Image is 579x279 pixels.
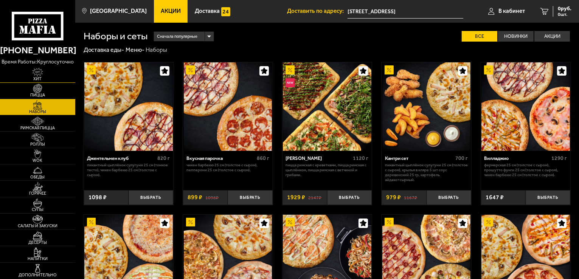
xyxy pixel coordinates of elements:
img: Джентельмен клуб [84,62,173,151]
img: Акционный [385,218,394,227]
span: 700 г [455,155,468,161]
button: Выбрать [526,190,570,205]
span: [GEOGRAPHIC_DATA] [90,8,147,14]
button: Выбрать [228,190,272,205]
div: Вилладжио [484,155,550,161]
img: Акционный [286,218,295,227]
span: В кабинет [498,8,525,14]
a: АкционныйНовинкаМама Миа [283,62,372,151]
span: 1290 г [552,155,567,161]
label: Все [462,31,497,42]
img: Новинка [286,78,295,87]
span: 1929 ₽ [287,194,305,200]
a: Доставка еды- [84,46,124,53]
img: Акционный [484,218,493,227]
a: Меню- [126,46,144,53]
a: АкционныйВкусная парочка [183,62,273,151]
div: [PERSON_NAME] [286,155,351,161]
img: Акционный [484,65,493,74]
input: Ваш адрес доставки [348,5,463,19]
div: Кантри сет [385,155,453,161]
span: 979 ₽ [386,194,401,200]
s: 1167 ₽ [404,194,417,200]
a: АкционныйКантри сет [382,62,471,151]
img: Акционный [87,218,96,227]
div: Джентельмен клуб [87,155,155,161]
img: Акционный [186,218,195,227]
img: Вкусная парочка [184,62,272,151]
img: Акционный [186,65,195,74]
span: Сначала популярные [157,31,197,42]
label: Акции [534,31,570,42]
p: Пикантный цыплёнок сулугуни 25 см (тонкое тесто), Чикен Барбекю 25 см (толстое с сыром). [87,163,170,177]
img: Мама Миа [283,62,371,151]
img: Кантри сет [382,62,471,151]
img: Акционный [385,65,394,74]
div: Наборы [146,46,167,54]
span: Доставка [195,8,220,14]
img: Акционный [286,65,295,74]
a: АкционныйДжентельмен клуб [84,62,174,151]
span: 0 шт. [558,12,571,17]
div: Вкусная парочка [186,155,255,161]
p: Пицца Римская с креветками, Пицца Римская с цыплёнком, Пицца Римская с ветчиной и грибами. [286,163,368,177]
span: 820 г [157,155,170,161]
p: Фермерская 25 см (толстое с сыром), Прошутто Фунги 25 см (толстое с сыром), Чикен Барбекю 25 см (... [484,163,567,177]
img: Вилладжио [481,62,570,151]
span: 899 ₽ [188,194,202,200]
h1: Наборы и сеты [84,31,148,41]
span: 860 г [257,155,269,161]
span: Доставить по адресу: [287,8,348,14]
span: 1120 г [353,155,369,161]
p: Чикен Барбекю 25 см (толстое с сыром), Пепперони 25 см (толстое с сыром). [186,163,269,173]
s: 2147 ₽ [308,194,321,200]
span: 1098 ₽ [88,194,107,200]
p: Пикантный цыплёнок сулугуни 25 см (толстое с сыром), крылья в кляре 5 шт соус деревенский 25 гр, ... [385,163,468,182]
img: 15daf4d41897b9f0e9f617042186c801.svg [221,7,230,16]
label: Новинки [498,31,534,42]
span: Акции [161,8,181,14]
span: 0 руб. [558,6,571,11]
span: 1647 ₽ [486,194,504,200]
button: Выбрать [327,190,372,205]
button: Выбрать [427,190,471,205]
a: АкционныйВилладжио [481,62,571,151]
img: Акционный [87,65,96,74]
button: Выбрать [129,190,173,205]
s: 1098 ₽ [205,194,219,200]
span: Гражданский проспект, 109к1, подъезд 6 [348,5,463,19]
